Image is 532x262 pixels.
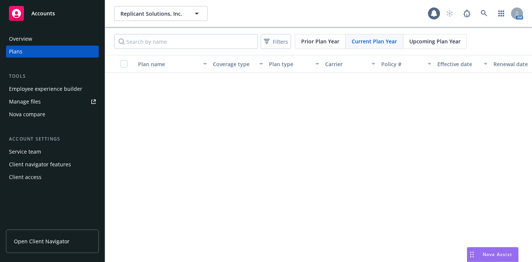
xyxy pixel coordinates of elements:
button: Replicant Solutions, Inc. [114,6,208,21]
a: Manage files [6,96,99,108]
input: Search by name [114,34,258,49]
span: Accounts [31,10,55,16]
span: Filters [273,38,288,46]
button: Plan name [135,55,210,73]
button: Carrier [322,55,378,73]
a: Overview [6,33,99,45]
div: Drag to move [467,247,477,262]
span: Prior Plan Year [301,37,339,45]
input: Select all [120,60,128,68]
button: Effective date [434,55,490,73]
button: Plan type [266,55,322,73]
div: Coverage type [213,60,255,68]
a: Nova compare [6,108,99,120]
div: Plan type [269,60,311,68]
a: Client navigator features [6,158,99,170]
a: Switch app [494,6,509,21]
div: Account settings [6,135,99,143]
a: Report a Bug [459,6,474,21]
div: Client access [9,171,42,183]
div: Service team [9,146,41,158]
div: Manage files [9,96,41,108]
button: Filters [261,34,291,49]
div: Plan name [138,60,199,68]
span: Current Plan Year [352,37,397,45]
a: Employee experience builder [6,83,99,95]
span: Filters [262,36,290,47]
div: Nova compare [9,108,45,120]
button: Policy # [378,55,434,73]
div: Plans [9,46,22,58]
a: Start snowing [442,6,457,21]
a: Plans [6,46,99,58]
a: Service team [6,146,99,158]
div: Tools [6,73,99,80]
div: Employee experience builder [9,83,82,95]
span: Upcoming Plan Year [409,37,461,45]
div: Overview [9,33,32,45]
span: Nova Assist [483,251,512,258]
a: Search [477,6,492,21]
span: Open Client Navigator [14,237,70,245]
div: Client navigator features [9,158,71,170]
a: Accounts [6,3,99,24]
div: Policy # [381,60,423,68]
a: Client access [6,171,99,183]
div: Carrier [325,60,367,68]
button: Nova Assist [467,247,519,262]
button: Coverage type [210,55,266,73]
div: Effective date [437,60,479,68]
span: Replicant Solutions, Inc. [120,10,185,18]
